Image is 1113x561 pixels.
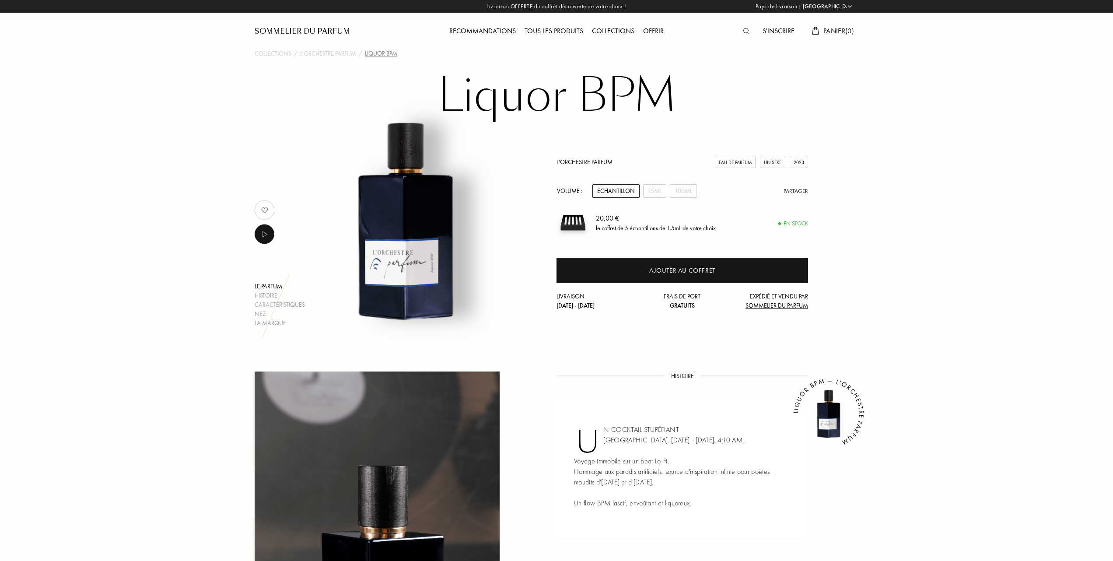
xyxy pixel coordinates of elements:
div: La marque [255,319,305,328]
div: Nez [255,309,305,319]
div: Liquor BPM [365,49,397,58]
img: cart.svg [812,27,819,35]
div: En stock [778,219,808,228]
img: no_like_p.png [256,201,273,219]
div: S'inscrire [758,26,799,37]
a: L'Orchestre Parfum [300,49,356,58]
a: Collections [255,49,291,58]
a: Tous les produits [520,26,588,35]
a: Recommandations [445,26,520,35]
img: sample box [556,207,589,239]
span: [DATE] - [DATE] [556,302,595,309]
img: arrow_w.png [847,3,853,10]
span: Pays de livraison : [756,2,801,11]
div: 15mL [643,184,666,198]
div: le coffret de 5 échantillons de 1.5mL de votre choix [596,224,716,233]
div: Eau de Parfum [715,157,756,168]
div: Echantillon [592,184,640,198]
div: / [359,49,362,58]
div: Collections [588,26,639,37]
span: Gratuits [670,302,695,309]
div: Tous les produits [520,26,588,37]
img: search_icn.svg [743,28,749,34]
div: Livraison [556,292,640,310]
div: Partager [784,187,808,196]
div: / [294,49,297,58]
a: L'Orchestre Parfum [556,158,612,166]
div: Le parfum [255,282,305,291]
a: Offrir [639,26,668,35]
div: Histoire [255,291,305,300]
div: Offrir [639,26,668,37]
img: Liquor BPM [802,387,855,440]
div: Expédié et vendu par [724,292,808,310]
div: Frais de port [640,292,724,310]
div: Volume : [556,184,587,198]
span: Panier ( 0 ) [823,26,854,35]
div: 2023 [790,157,808,168]
div: UN COCKTAIL STUPÉFIANT [GEOGRAPHIC_DATA]. [DATE] - [DATE]. 4:10 AM. Voyage immobile sur un beat L... [556,396,808,537]
div: 20,00 € [596,213,716,224]
div: Recommandations [445,26,520,37]
h1: Liquor BPM [338,72,775,120]
div: Ajouter au coffret [649,266,715,276]
img: Liquor BPM L'Orchestre Parfum [297,111,514,328]
div: 100mL [670,184,697,198]
a: Collections [588,26,639,35]
div: Unisexe [760,157,785,168]
img: music_play.png [259,229,270,240]
a: Sommelier du Parfum [255,26,350,37]
div: Caractéristiques [255,300,305,309]
a: S'inscrire [758,26,799,35]
span: Sommelier du Parfum [745,302,808,309]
